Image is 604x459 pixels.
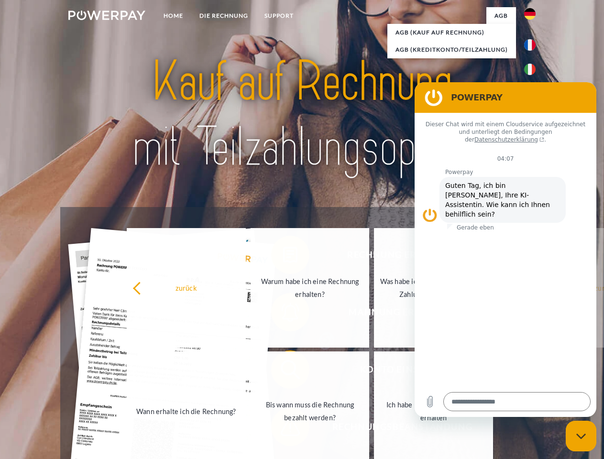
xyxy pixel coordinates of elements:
[486,7,516,24] a: agb
[387,41,516,58] a: AGB (Kreditkonto/Teilzahlung)
[91,46,513,183] img: title-powerpay_de.svg
[380,398,487,424] div: Ich habe nur eine Teillieferung erhalten
[524,8,536,20] img: de
[387,24,516,41] a: AGB (Kauf auf Rechnung)
[524,64,536,75] img: it
[374,228,493,348] a: Was habe ich noch offen, ist meine Zahlung eingegangen?
[155,7,191,24] a: Home
[524,39,536,51] img: fr
[415,82,596,417] iframe: Messaging-Fenster
[256,398,364,424] div: Bis wann muss die Rechnung bezahlt werden?
[256,275,364,301] div: Warum habe ich eine Rechnung erhalten?
[132,281,240,294] div: zurück
[566,421,596,451] iframe: Schaltfläche zum Öffnen des Messaging-Fensters; Konversation läuft
[380,275,487,301] div: Was habe ich noch offen, ist meine Zahlung eingegangen?
[256,7,302,24] a: SUPPORT
[68,11,145,20] img: logo-powerpay-white.svg
[191,7,256,24] a: DIE RECHNUNG
[132,404,240,417] div: Wann erhalte ich die Rechnung?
